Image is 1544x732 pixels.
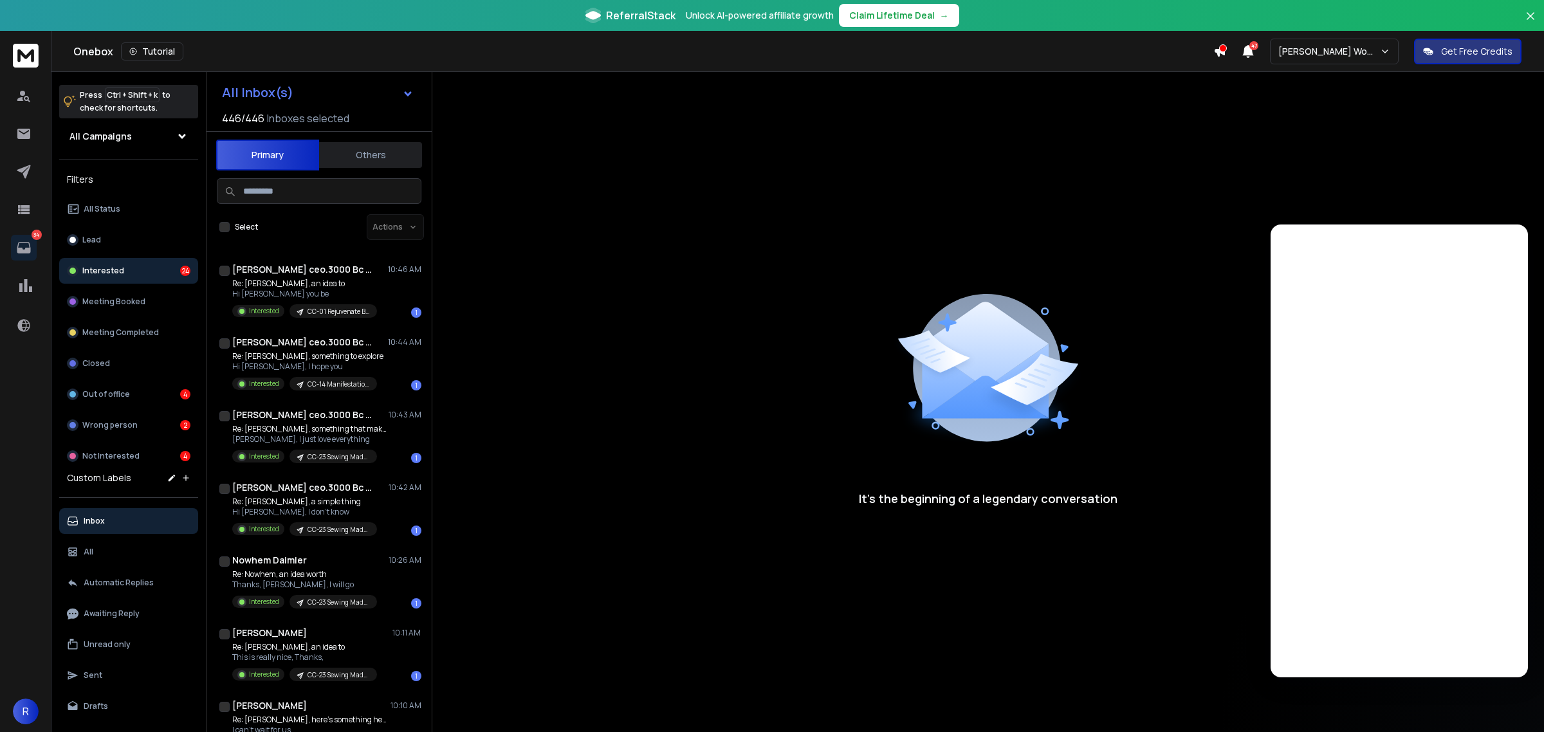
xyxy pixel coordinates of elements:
[308,307,369,316] p: CC-01 Rejuvenate Batteries
[1271,224,1528,677] iframe: Intercom live chat
[11,235,37,261] a: 34
[411,380,421,390] div: 1
[232,699,307,712] h1: [PERSON_NAME]
[59,443,198,469] button: Not Interested4
[73,42,1213,60] div: Onebox
[249,670,279,679] p: Interested
[232,507,377,517] p: Hi [PERSON_NAME], I don't know
[1441,45,1512,58] p: Get Free Credits
[84,547,93,557] p: All
[1414,39,1521,64] button: Get Free Credits
[59,320,198,345] button: Meeting Completed
[232,424,387,434] p: Re: [PERSON_NAME], something that makes
[232,351,383,361] p: Re: [PERSON_NAME], something to explore
[59,258,198,284] button: Interested24
[411,598,421,608] div: 1
[59,124,198,149] button: All Campaigns
[389,410,421,420] p: 10:43 AM
[82,327,159,338] p: Meeting Completed
[686,9,834,22] p: Unlock AI-powered affiliate growth
[59,381,198,407] button: Out of office4
[267,111,349,126] h3: Inboxes selected
[82,389,130,399] p: Out of office
[84,608,140,619] p: Awaiting Reply
[411,453,421,463] div: 1
[1522,8,1539,39] button: Close banner
[249,379,279,389] p: Interested
[59,663,198,688] button: Sent
[82,420,138,430] p: Wrong person
[84,516,105,526] p: Inbox
[59,227,198,253] button: Lead
[232,481,374,494] h1: [PERSON_NAME] ceo.3000 Bc H2o Inc.
[180,420,190,430] div: 2
[940,9,949,22] span: →
[235,222,258,232] label: Select
[249,524,279,534] p: Interested
[232,554,307,567] h1: Nowhem Daimler
[232,715,387,725] p: Re: [PERSON_NAME], here’s something helpful
[319,141,422,169] button: Others
[82,451,140,461] p: Not Interested
[180,389,190,399] div: 4
[13,699,39,724] button: R
[82,266,124,276] p: Interested
[84,578,154,588] p: Automatic Replies
[232,627,307,639] h1: [PERSON_NAME]
[606,8,675,23] span: ReferralStack
[859,490,1117,508] p: It’s the beginning of a legendary conversation
[216,140,319,170] button: Primary
[105,87,160,102] span: Ctrl + Shift + k
[388,264,421,275] p: 10:46 AM
[308,452,369,462] p: CC-23 Sewing Made Easy
[82,358,110,369] p: Closed
[67,471,131,484] h3: Custom Labels
[232,434,387,444] p: [PERSON_NAME], I just love everything
[232,361,383,372] p: Hi [PERSON_NAME], I hope you
[59,632,198,657] button: Unread only
[59,351,198,376] button: Closed
[222,86,293,99] h1: All Inbox(s)
[59,196,198,222] button: All Status
[84,701,108,711] p: Drafts
[232,408,374,421] h1: [PERSON_NAME] ceo.3000 Bc H2o Inc.
[84,639,131,650] p: Unread only
[308,525,369,535] p: CC-23 Sewing Made Easy
[308,670,369,680] p: CC-23 Sewing Made Easy
[59,412,198,438] button: Wrong person2
[59,601,198,627] button: Awaiting Reply
[392,628,421,638] p: 10:11 AM
[180,266,190,276] div: 24
[59,170,198,188] h3: Filters
[389,555,421,565] p: 10:26 AM
[69,130,132,143] h1: All Campaigns
[411,307,421,318] div: 1
[308,380,369,389] p: CC-14 Manifestation Magic
[232,336,374,349] h1: [PERSON_NAME] ceo.3000 Bc H2o Inc.
[1249,41,1258,50] span: 47
[232,652,377,663] p: This is really nice, Thanks,
[391,700,421,711] p: 10:10 AM
[1497,688,1528,718] iframe: Intercom live chat
[82,297,145,307] p: Meeting Booked
[232,642,377,652] p: Re: [PERSON_NAME], an idea to
[232,569,377,580] p: Re: Nowhem, an idea worth
[212,80,424,105] button: All Inbox(s)
[308,598,369,607] p: CC-23 Sewing Made Easy
[180,451,190,461] div: 4
[839,4,959,27] button: Claim Lifetime Deal→
[84,670,102,681] p: Sent
[59,693,198,719] button: Drafts
[232,279,377,289] p: Re: [PERSON_NAME], an idea to
[222,111,264,126] span: 446 / 446
[59,508,198,534] button: Inbox
[411,526,421,536] div: 1
[1278,45,1380,58] p: [PERSON_NAME] Workspace
[249,306,279,316] p: Interested
[249,597,279,607] p: Interested
[82,235,101,245] p: Lead
[84,204,120,214] p: All Status
[388,337,421,347] p: 10:44 AM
